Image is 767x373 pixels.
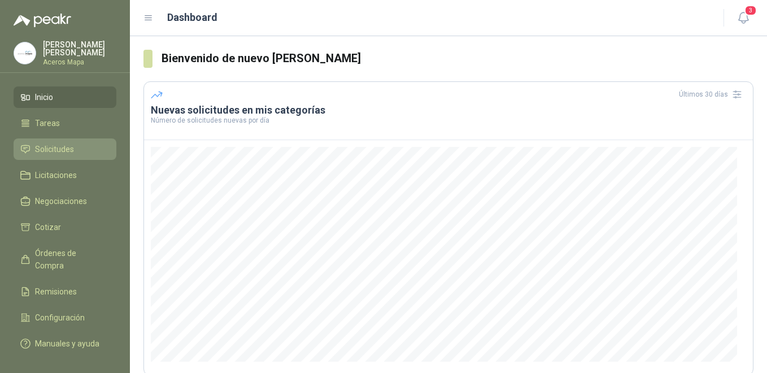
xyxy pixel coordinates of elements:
[14,164,116,186] a: Licitaciones
[14,86,116,108] a: Inicio
[14,138,116,160] a: Solicitudes
[744,5,757,16] span: 3
[35,91,53,103] span: Inicio
[35,311,85,324] span: Configuración
[14,190,116,212] a: Negociaciones
[14,112,116,134] a: Tareas
[14,307,116,328] a: Configuración
[14,42,36,64] img: Company Logo
[167,10,217,25] h1: Dashboard
[14,333,116,354] a: Manuales y ayuda
[151,103,746,117] h3: Nuevas solicitudes en mis categorías
[14,216,116,238] a: Cotizar
[35,247,106,272] span: Órdenes de Compra
[14,14,71,27] img: Logo peakr
[35,169,77,181] span: Licitaciones
[35,117,60,129] span: Tareas
[14,281,116,302] a: Remisiones
[151,117,746,124] p: Número de solicitudes nuevas por día
[162,50,753,67] h3: Bienvenido de nuevo [PERSON_NAME]
[733,8,753,28] button: 3
[14,242,116,276] a: Órdenes de Compra
[35,337,99,350] span: Manuales y ayuda
[35,143,74,155] span: Solicitudes
[35,195,87,207] span: Negociaciones
[43,59,116,66] p: Aceros Mapa
[679,85,746,103] div: Últimos 30 días
[35,285,77,298] span: Remisiones
[43,41,116,57] p: [PERSON_NAME] [PERSON_NAME]
[35,221,61,233] span: Cotizar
